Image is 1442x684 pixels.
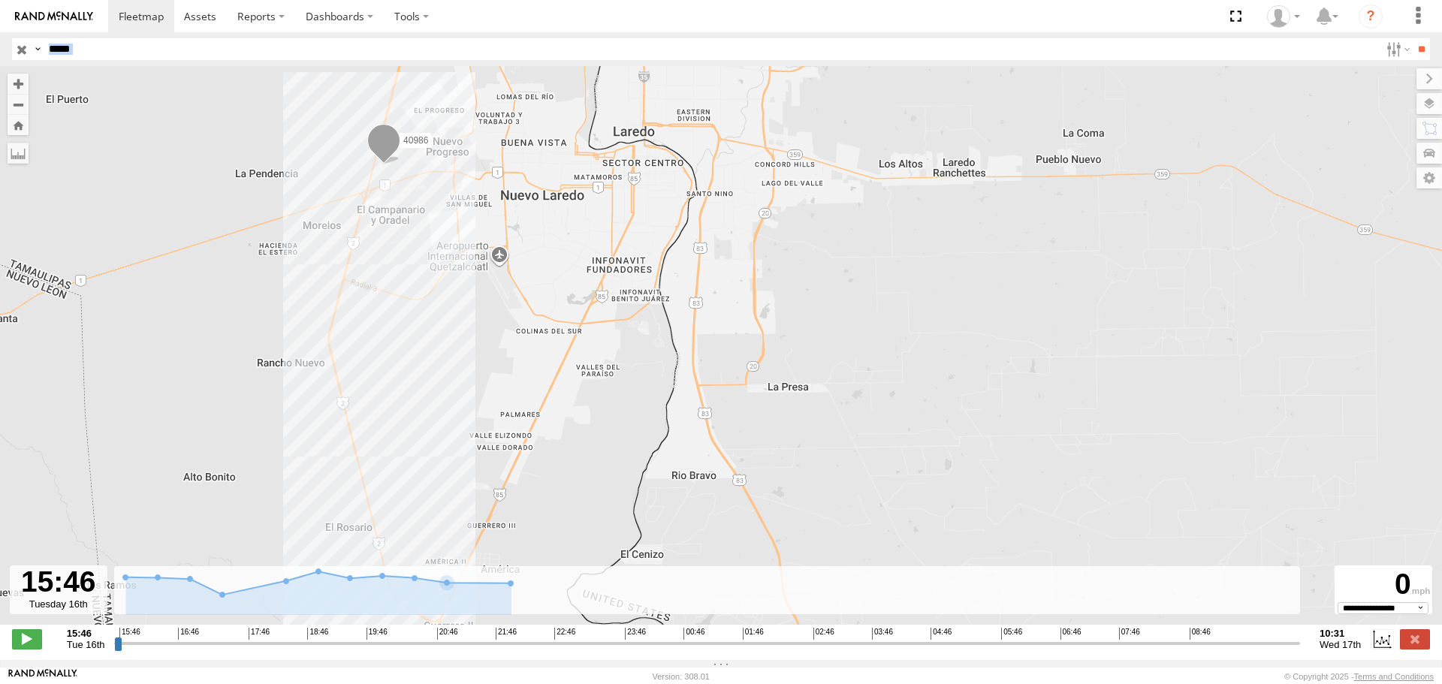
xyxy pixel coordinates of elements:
span: 03:46 [872,628,893,640]
span: Tue 16th Sep 2025 [67,639,105,650]
div: Caseta Laredo TX [1262,5,1305,28]
span: 16:46 [178,628,199,640]
label: Play/Stop [12,629,42,649]
label: Measure [8,143,29,164]
div: © Copyright 2025 - [1284,672,1434,681]
span: 04:46 [931,628,952,640]
button: Zoom out [8,94,29,115]
span: 21:46 [496,628,517,640]
span: 08:46 [1190,628,1211,640]
span: 02:46 [813,628,834,640]
span: 23:46 [625,628,646,640]
strong: 10:31 [1320,628,1361,639]
span: 19:46 [367,628,388,640]
span: 15:46 [119,628,140,640]
button: Zoom Home [8,115,29,135]
span: 20:46 [437,628,458,640]
label: Search Filter Options [1380,38,1413,60]
i: ? [1359,5,1383,29]
span: 00:46 [683,628,704,640]
span: 01:46 [743,628,764,640]
a: Terms and Conditions [1354,672,1434,681]
img: rand-logo.svg [15,11,93,22]
strong: 15:46 [67,628,105,639]
label: Close [1400,629,1430,649]
span: 17:46 [249,628,270,640]
label: Search Query [32,38,44,60]
div: 0 [1337,568,1430,602]
button: Zoom in [8,74,29,94]
span: 05:46 [1001,628,1022,640]
div: Version: 308.01 [653,672,710,681]
span: 22:46 [554,628,575,640]
span: 06:46 [1060,628,1081,640]
span: 18:46 [307,628,328,640]
label: Map Settings [1416,167,1442,188]
span: Wed 17th Sep 2025 [1320,639,1361,650]
span: 07:46 [1119,628,1140,640]
span: 40986 [403,135,428,146]
a: Visit our Website [8,669,77,684]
